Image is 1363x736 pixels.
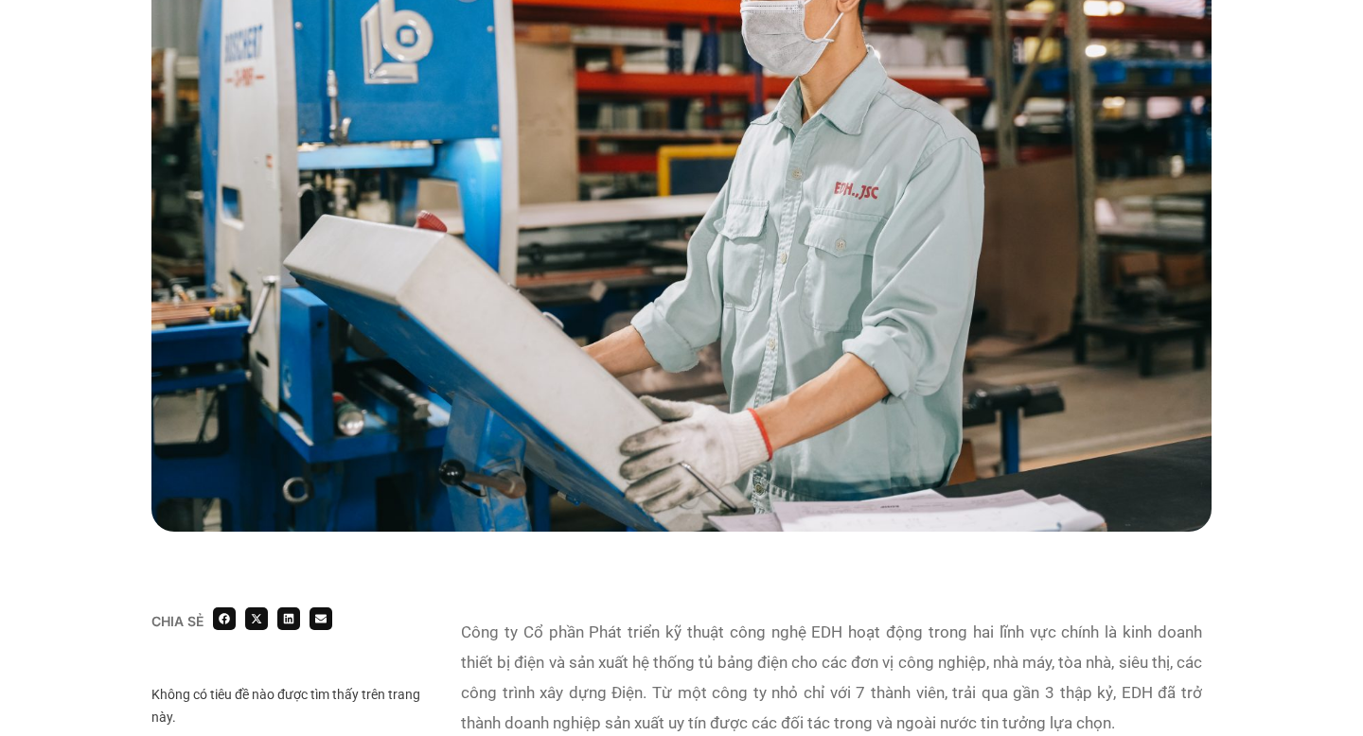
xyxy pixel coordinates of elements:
[151,615,204,628] div: Chia sẻ
[245,607,268,630] div: Share on x-twitter
[277,607,300,630] div: Share on linkedin
[213,607,236,630] div: Share on facebook
[151,683,433,728] div: Không có tiêu đề nào được tìm thấy trên trang này.
[310,607,332,630] div: Share on email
